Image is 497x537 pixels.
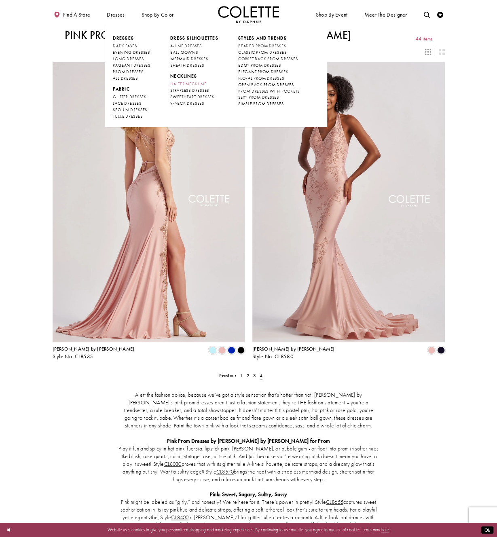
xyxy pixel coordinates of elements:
p: Pink might be labeled as “girly,” and honestly? We’re here for it. There’s power in pretty! Style... [118,499,379,537]
a: CLASSIC PROM DRESSES [238,49,300,56]
span: ELEGANT PROM DRESSES [238,69,288,74]
span: PAGEANT DRESSES [113,63,150,68]
a: Meet the designer [363,6,409,23]
a: MERMAID DRESSES [170,56,218,62]
span: FABRIC [113,86,150,92]
a: Prev Page [218,371,238,380]
span: STYLES AND TRENDS [238,35,287,41]
a: SEXY PROM DRESSES [238,94,300,101]
span: BEADED PROM DRESSES [238,43,286,49]
a: CL8030 [164,461,181,467]
i: Royal Blue [228,347,235,354]
span: SEQUIN DRESSES [113,107,147,112]
span: Shop by color [140,6,175,23]
span: Meet the designer [364,12,407,18]
span: SEXY PROM DRESSES [238,95,279,100]
a: 1 [238,371,245,380]
a: BALL GOWNS [170,49,218,56]
span: Switch layout to 2 columns [438,49,444,55]
i: Rose Gold [218,347,226,354]
a: 3 [251,371,258,380]
div: Colette by Daphne Style No. CL8580 [252,347,334,359]
span: CLASSIC PROM DRESSES [238,50,286,55]
a: PAGEANT DRESSES [113,62,150,69]
span: A-LINE DRESSES [170,43,202,49]
span: Style No. CL8580 [252,353,294,360]
h1: Pink Prom Dresses by [PERSON_NAME] by [PERSON_NAME] [65,29,351,41]
strong: Pink Prom Dresses by [PERSON_NAME] by [PERSON_NAME] for Prom [167,438,330,444]
a: Toggle search [422,6,431,23]
span: GLITTER DRESSES [113,94,146,99]
span: CORSET BACK PROM DRESSES [238,56,298,61]
span: Shop By Event [314,6,349,23]
p: Alert the fashion police, because we’ve got a style sensation that’s hotter than hot! [PERSON_NAM... [118,391,379,430]
span: Dresses [105,6,126,23]
a: CL8565 [253,522,270,529]
a: CL8400 [171,514,188,521]
a: Visit Colette by Daphne Style No. CL8580 Page [252,62,445,342]
a: FLORAL PROM DRESSES [238,75,300,82]
span: Previous [219,372,236,379]
span: MERMAID DRESSES [170,56,208,61]
span: EDGY PROM DRESSES [238,63,281,68]
span: FABRIC [113,86,129,92]
a: ALL DRESSES [113,75,150,82]
a: LONG DRESSES [113,56,150,62]
span: Find a store [63,12,91,18]
span: [PERSON_NAME] by [PERSON_NAME] [53,346,135,352]
a: SWEETHEART DRESSES [170,94,218,100]
a: EDGY PROM DRESSES [238,62,300,69]
i: Light Blue [209,347,216,354]
i: Rose Gold [428,347,435,354]
a: Visit Home Page [218,6,279,23]
a: SEQUIN DRESSES [113,107,150,113]
span: OPEN BACK PROM DRESSES [238,82,294,87]
span: Shop By Event [316,12,348,18]
span: LONG DRESSES [113,56,144,61]
a: CORSET BACK PROM DRESSES [238,56,300,62]
a: STRAPLESS DRESSES [170,87,218,94]
span: Switch layout to 3 columns [425,49,431,55]
a: Check Wishlist [436,6,445,23]
a: TULLE DRESSES [113,113,150,120]
span: SWEETHEART DRESSES [170,94,214,99]
span: 2 [247,372,250,379]
div: Layout Controls [49,45,448,58]
p: Play it fun and spicy in hot pink, fuchsia, lipstick pink, [PERSON_NAME], or bubble gum - or floa... [118,445,379,484]
span: STRAPLESS DRESSES [170,88,209,93]
i: Black [237,347,245,354]
span: NECKLINES [170,73,218,79]
a: V-NECK DRESSES [170,100,218,107]
i: Midnight [437,347,444,354]
a: CL8655 [326,499,343,505]
span: FLORAL PROM DRESSES [238,76,284,81]
button: Close Dialog [4,524,14,535]
a: here [381,527,389,533]
a: EVENING DRESSES [113,49,150,56]
span: [PERSON_NAME] by [PERSON_NAME] [252,346,334,352]
div: Colette by Daphne Style No. CL8535 [53,347,135,359]
a: GLITTER DRESSES [113,94,150,100]
span: EVENING DRESSES [113,50,150,55]
span: V-NECK DRESSES [170,101,204,106]
span: Shop by color [141,12,173,18]
span: 1 [240,372,243,379]
span: TULLE DRESSES [113,114,142,119]
span: SIMPLE PROM DRESSES [238,101,283,106]
a: ELEGANT PROM DRESSES [238,69,300,75]
a: HALTER NECKLINE [170,81,218,87]
a: CL8570 [216,468,234,475]
span: PROM DRESSES [113,69,143,74]
a: OPEN BACK PROM DRESSES [238,82,300,88]
a: A-LINE DRESSES [170,43,218,49]
a: SHEATH DRESSES [170,62,218,69]
span: STYLES AND TRENDS [238,35,300,41]
span: Current page [258,371,264,380]
strong: Pink: Sweet, Sugary, Sultry, Sassy [210,491,288,498]
span: SHEATH DRESSES [170,63,204,68]
span: BALL GOWNS [170,50,198,55]
a: LACE DRESSES [113,100,150,107]
span: LACE DRESSES [113,101,141,106]
a: PROM DRESSES [113,69,150,75]
a: Find a store [53,6,92,23]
